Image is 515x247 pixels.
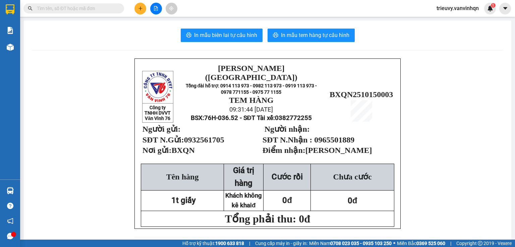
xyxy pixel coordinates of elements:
button: aim [166,3,177,14]
strong: Tổng đài hỗ trợ: 0914 113 973 - 0982 113 973 - 0919 113 973 - [186,83,317,88]
span: aim [169,6,174,11]
span: Nơi gửi: [142,146,197,155]
span: [PERSON_NAME] [305,146,372,155]
span: Tên hàng [166,172,199,181]
span: Miền Bắc [397,240,445,247]
strong: Người nhận: [265,125,310,133]
strong: Điểm nhận: [263,146,372,155]
span: Miền Nam [309,240,392,247]
img: logo-vxr [6,4,14,14]
strong: 0369 525 060 [416,241,445,246]
span: file-add [154,6,158,11]
strong: SĐT N.Gửi: [142,135,224,144]
strong: TEM HÀNG [229,96,274,105]
span: | [249,240,250,247]
span: plus [138,6,143,11]
span: BXQN2510150003 [330,90,393,99]
span: Chưa cước [333,172,372,181]
span: 0382772255 [275,114,312,122]
span: In mẫu tem hàng tự cấu hình [281,31,349,39]
span: 0đ [282,196,292,205]
strong: Cước rồi [272,172,303,181]
span: BSX: [191,114,312,122]
img: warehouse-icon [7,44,14,51]
strong: Công ty TNHH DVVT Văn Vinh 76 [145,105,171,121]
button: caret-down [499,3,511,14]
span: notification [7,218,13,224]
button: printerIn mẫu biên lai tự cấu hình [181,29,263,42]
span: message [7,233,13,239]
strong: Khách không kê khaiđ [225,192,262,209]
span: trieuvy.vanvinhqn [431,4,484,12]
span: question-circle [7,203,13,209]
strong: 0708 023 035 - 0935 103 250 [330,241,392,246]
span: printer [273,32,278,39]
img: warehouse-icon [7,187,14,194]
span: Hỗ trợ kỹ thuật: [182,240,244,247]
img: icon-new-feature [487,5,493,11]
strong: [PERSON_NAME] ([GEOGRAPHIC_DATA]) [205,64,297,82]
span: 09:31:44 [DATE] [229,106,273,113]
span: Cung cấp máy in - giấy in: [255,240,307,247]
sup: 1 [491,3,496,8]
img: solution-icon [7,27,14,34]
span: 76H-036.52 - SĐT Tài xế: [204,114,312,122]
span: In mẫu biên lai tự cấu hình [194,31,257,39]
span: | [450,240,451,247]
strong: 0978 771155 - 0975 77 1155 [221,89,281,95]
span: 0965501889 [314,135,354,144]
span: BXQN [171,146,196,155]
img: logo [143,72,173,103]
span: Tổng phải thu: 0đ [225,213,310,225]
span: copyright [478,241,482,246]
strong: Người gửi: [142,125,181,133]
strong: SĐT N.Nhận : [263,135,312,144]
span: printer [186,32,191,39]
button: printerIn mẫu tem hàng tự cấu hình [268,29,355,42]
span: 1 [492,3,494,8]
span: Giá trị hàng [233,166,254,188]
input: Tìm tên, số ĐT hoặc mã đơn [37,5,116,12]
span: search [28,6,33,11]
span: 0932561705 [184,135,224,144]
span: 1t giấy [171,196,196,205]
span: 0đ [348,196,357,205]
button: plus [134,3,146,14]
span: caret-down [502,5,508,11]
button: file-add [150,3,162,14]
strong: 1900 633 818 [215,241,244,246]
span: ⚪️ [393,242,395,245]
